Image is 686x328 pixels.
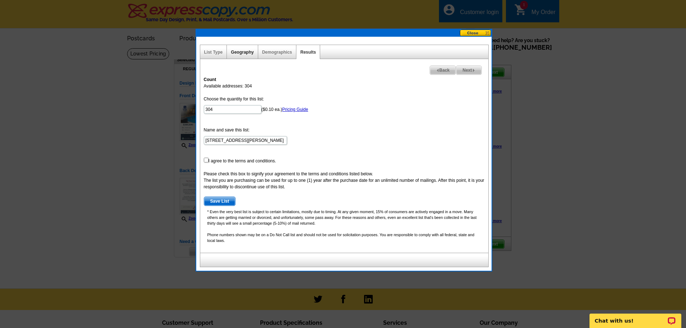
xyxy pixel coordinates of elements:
[472,69,475,72] img: button-next-arrow-gray.png
[262,50,292,55] a: Demographics
[204,232,485,243] p: Phone numbers shown may be on a Do Not Call list and should not be used for solicitation purposes...
[204,197,236,206] span: Save List
[204,50,223,55] a: List Type
[231,50,254,55] a: Geography
[204,127,250,133] label: Name and save this list:
[204,77,216,82] strong: Count
[204,96,485,206] form: ($0.10 ea.) I agree to the terms and conditions.
[430,66,456,75] a: Back
[200,73,488,253] div: Available addresses: 304
[585,305,686,328] iframe: LiveChat chat widget
[204,197,236,206] button: Save List
[456,66,481,75] a: Next
[430,66,456,75] span: Back
[436,69,439,72] img: button-prev-arrow-gray.png
[204,171,485,190] div: Please check this box to signify your agreement to the terms and conditions listed below. The lis...
[204,96,264,102] label: Choose the quantity for this list:
[204,209,485,226] p: * Even the very best list is subject to certain limitations, mostly due to timing. At any given m...
[282,107,308,112] a: Pricing Guide
[300,50,316,55] a: Results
